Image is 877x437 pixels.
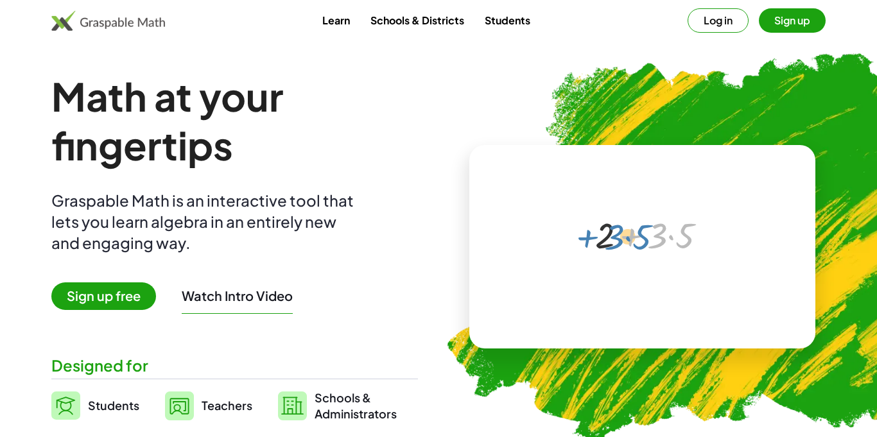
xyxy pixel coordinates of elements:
[312,8,360,32] a: Learn
[278,391,307,420] img: svg%3e
[202,398,252,413] span: Teachers
[51,190,360,253] div: Graspable Math is an interactive tool that lets you learn algebra in an entirely new and engaging...
[474,8,541,32] a: Students
[278,390,397,422] a: Schools &Administrators
[688,8,749,33] button: Log in
[88,398,139,413] span: Students
[51,72,418,169] h1: Math at your fingertips
[51,390,139,422] a: Students
[182,287,293,304] button: Watch Intro Video
[51,355,418,376] div: Designed for
[51,282,156,310] span: Sign up free
[360,8,474,32] a: Schools & Districts
[165,391,194,420] img: svg%3e
[165,390,252,422] a: Teachers
[315,390,397,422] span: Schools & Administrators
[51,391,80,420] img: svg%3e
[759,8,826,33] button: Sign up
